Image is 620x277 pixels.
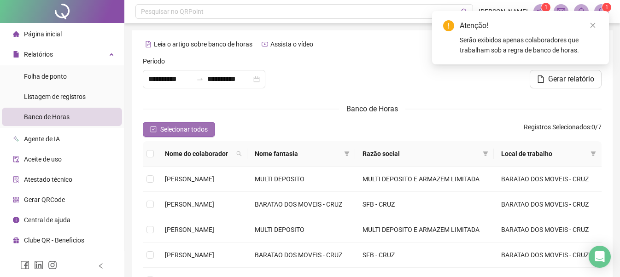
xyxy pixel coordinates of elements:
[48,260,57,270] span: instagram
[13,196,19,203] span: qrcode
[24,237,84,244] span: Clube QR - Beneficios
[460,20,598,31] div: Atenção!
[591,151,596,156] span: filter
[355,167,494,192] td: MULTI DEPOSITO E ARMAZEM LIMITADA
[13,156,19,162] span: audit
[24,135,60,143] span: Agente de IA
[143,56,165,66] span: Período
[494,242,602,268] td: BARATAO DOS MOVEIS - CRUZ
[346,104,398,113] span: Banco de Horas
[234,147,244,161] span: search
[165,201,214,208] span: [PERSON_NAME]
[494,167,602,192] td: BARATAO DOS MOVEIS - CRUZ
[524,123,590,131] span: Registros Selecionados
[344,151,350,156] span: filter
[247,167,355,192] td: MULTI DEPOSITO
[524,122,602,137] span: : 0 / 7
[247,217,355,242] td: MULTI DEPOSITO
[247,192,355,217] td: BARATAO DOS MOVEIS - CRUZ
[13,51,19,58] span: file
[460,35,598,55] div: Serão exibidos apenas colaboradores que trabalham sob a regra de banco de horas.
[150,126,157,133] span: check-square
[479,6,528,17] span: [PERSON_NAME]
[34,260,43,270] span: linkedin
[548,74,594,85] span: Gerar relatório
[13,237,19,243] span: gift
[590,22,596,29] span: close
[557,7,565,16] span: mail
[355,192,494,217] td: SFB - CRUZ
[355,242,494,268] td: SFB - CRUZ
[160,124,208,134] span: Selecionar todos
[443,20,454,31] span: exclamation-circle
[589,246,611,268] div: Open Intercom Messenger
[494,217,602,242] td: BARATAO DOS MOVEIS - CRUZ
[24,113,70,121] span: Banco de Horas
[247,242,355,268] td: BARATAO DOS MOVEIS - CRUZ
[494,192,602,217] td: BARATAO DOS MOVEIS - CRUZ
[165,149,233,159] span: Nome do colaborador
[196,75,204,83] span: to
[98,263,104,269] span: left
[355,217,494,242] td: MULTI DEPOSITO E ARMAZEM LIMITADA
[530,70,602,88] button: Gerar relatório
[602,3,611,12] sup: Atualize o seu contato no menu Meus Dados
[13,217,19,223] span: info-circle
[270,40,313,48] span: Assista o vídeo
[461,8,468,15] span: search
[13,31,19,37] span: home
[544,4,548,11] span: 1
[363,149,479,159] span: Razão social
[595,5,608,18] img: 88798
[24,30,62,38] span: Página inicial
[483,151,488,156] span: filter
[501,149,587,159] span: Local de trabalho
[481,147,490,161] span: filter
[255,149,340,159] span: Nome fantasia
[196,75,204,83] span: swap-right
[262,41,268,47] span: youtube
[24,51,53,58] span: Relatórios
[24,176,72,183] span: Atestado técnico
[537,7,545,16] span: notification
[165,251,214,259] span: [PERSON_NAME]
[24,73,67,80] span: Folha de ponto
[541,3,550,12] sup: 1
[588,20,598,30] a: Close
[236,151,242,156] span: search
[537,75,544,83] span: file
[143,122,215,137] button: Selecionar todos
[154,40,252,48] span: Leia o artigo sobre banco de horas
[13,176,19,183] span: solution
[589,147,598,161] span: filter
[24,196,65,203] span: Gerar QRCode
[342,147,351,161] span: filter
[165,175,214,183] span: [PERSON_NAME]
[24,156,62,163] span: Aceite de uso
[20,260,29,270] span: facebook
[577,7,585,16] span: bell
[24,216,70,224] span: Central de ajuda
[165,226,214,233] span: [PERSON_NAME]
[605,4,608,11] span: 1
[145,41,152,47] span: file-text
[24,93,86,100] span: Listagem de registros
